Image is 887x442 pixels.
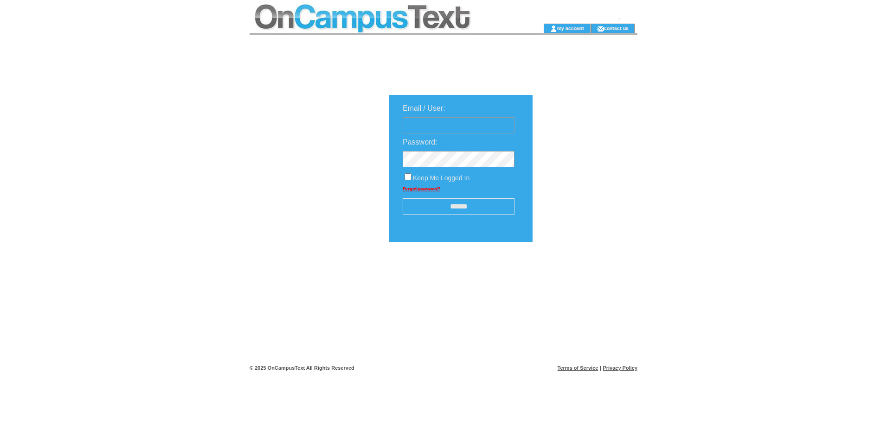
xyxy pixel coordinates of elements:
[604,25,629,31] a: contact us
[559,265,606,277] img: transparent.png
[597,25,604,32] img: contact_us_icon.gif
[550,25,557,32] img: account_icon.gif
[600,365,601,371] span: |
[403,138,437,146] span: Password:
[413,174,469,182] span: Keep Me Logged In
[403,186,440,191] a: Forgot password?
[557,25,584,31] a: my account
[403,104,445,112] span: Email / User:
[603,365,637,371] a: Privacy Policy
[558,365,598,371] a: Terms of Service
[250,365,354,371] span: © 2025 OnCampusText All Rights Reserved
